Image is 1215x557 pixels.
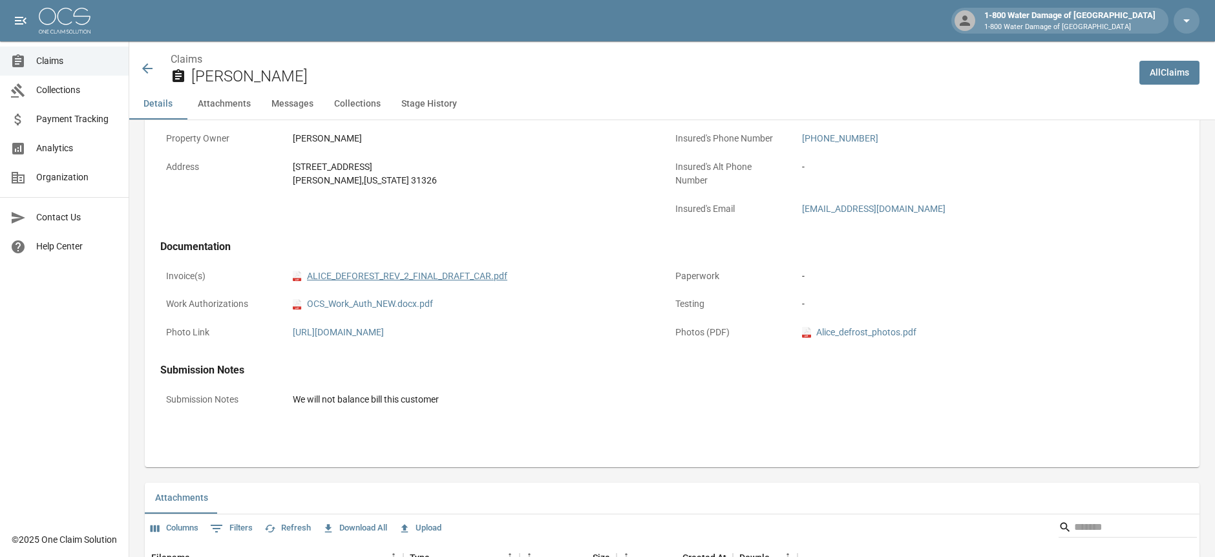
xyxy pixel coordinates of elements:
button: Stage History [391,89,467,120]
a: Claims [171,53,202,65]
button: Messages [261,89,324,120]
div: 1-800 Water Damage of [GEOGRAPHIC_DATA] [979,9,1161,32]
div: © 2025 One Claim Solution [12,533,117,546]
h4: Submission Notes [160,364,1163,377]
img: ocs-logo-white-transparent.png [39,8,90,34]
p: Insured's Phone Number [670,126,786,151]
div: [PERSON_NAME] [293,132,648,145]
span: Claims [36,54,118,68]
div: - [802,297,1157,311]
button: Attachments [187,89,261,120]
button: Select columns [147,518,202,538]
p: Address [160,154,277,180]
p: Insured's Email [670,196,786,222]
p: Photo Link [160,320,277,345]
div: anchor tabs [129,89,1215,120]
button: Show filters [207,518,256,539]
div: [STREET_ADDRESS] [293,160,648,174]
span: Contact Us [36,211,118,224]
a: pdfOCS_Work_Auth_NEW.docx.pdf [293,297,433,311]
a: pdfALICE_DEFOREST_REV_2_FINAL_DRAFT_CAR.pdf [293,269,507,283]
p: Work Authorizations [160,291,277,317]
button: Details [129,89,187,120]
p: Photos (PDF) [670,320,786,345]
div: - [802,269,1157,283]
a: AllClaims [1139,61,1199,85]
p: Testing [670,291,786,317]
button: Collections [324,89,391,120]
button: open drawer [8,8,34,34]
button: Refresh [261,518,314,538]
div: [PERSON_NAME] , [US_STATE] 31326 [293,174,648,187]
p: Invoice(s) [160,264,277,289]
a: [URL][DOMAIN_NAME] [293,327,384,337]
h4: Documentation [160,240,1163,253]
h2: [PERSON_NAME] [191,67,1129,86]
p: Paperwork [670,264,786,289]
button: Upload [396,518,445,538]
p: Property Owner [160,126,277,151]
button: Attachments [145,483,218,514]
span: Organization [36,171,118,184]
span: Help Center [36,240,118,253]
span: Analytics [36,142,118,155]
a: [EMAIL_ADDRESS][DOMAIN_NAME] [802,204,946,214]
div: - [802,160,1157,174]
div: Search [1059,517,1197,540]
span: Collections [36,83,118,97]
p: Insured's Alt Phone Number [670,154,786,193]
a: [PHONE_NUMBER] [802,133,878,143]
button: Download All [319,518,390,538]
div: related-list tabs [145,483,1199,514]
nav: breadcrumb [171,52,1129,67]
p: Submission Notes [160,387,277,412]
span: Payment Tracking [36,112,118,126]
div: We will not balance bill this customer [293,393,1157,406]
p: 1-800 Water Damage of [GEOGRAPHIC_DATA] [984,22,1156,33]
a: pdfAlice_defrost_photos.pdf [802,326,916,339]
